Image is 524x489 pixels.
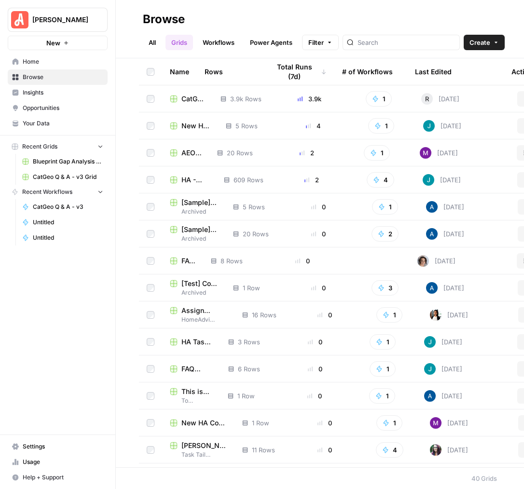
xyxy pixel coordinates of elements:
[181,418,227,428] span: New HA Cost Guides (based on [PERSON_NAME] Cost Guides)
[293,202,344,212] div: 0
[471,474,497,483] div: 40 Grids
[23,442,103,451] span: Settings
[301,310,350,320] div: 0
[275,256,331,266] div: 0
[143,35,162,50] a: All
[369,388,395,404] button: 1
[181,198,218,207] span: [Sample] Write Content Briefs
[464,35,505,50] button: Create
[372,199,398,215] button: 1
[252,445,275,455] span: 11 Rows
[426,282,438,294] img: he81ibor8lsei4p3qvg4ugbvimgp
[33,233,103,242] span: Untitled
[170,418,227,428] a: New HA Cost Guides (based on [PERSON_NAME] Cost Guides)
[244,35,298,50] a: Power Agents
[426,201,438,213] img: he81ibor8lsei4p3qvg4ugbvimgp
[372,226,399,242] button: 2
[234,175,263,185] span: 609 Rows
[430,417,468,429] div: [DATE]
[376,415,402,431] button: 1
[170,198,218,216] a: [Sample] Write Content BriefsArchived
[23,104,103,112] span: Opportunities
[181,94,205,104] span: CatGeo Q & A - v3 Grid
[170,396,212,405] span: To Delete!
[181,175,208,185] span: HA - New Cost Guide Creation Grid
[23,88,103,97] span: Insights
[205,58,223,85] div: Rows
[32,15,91,25] span: [PERSON_NAME]
[342,58,393,85] div: # of Workflows
[301,418,350,428] div: 0
[23,73,103,81] span: Browse
[197,35,240,50] a: Workflows
[8,454,108,470] a: Usage
[8,470,108,485] button: Help + Support
[430,417,441,429] img: 2tpfked42t1e3e12hiit98ie086g
[33,203,103,211] span: CatGeo Q & A - v3
[22,142,57,151] span: Recent Grids
[170,225,218,243] a: [Sample] Semrush - Get top organic pages for a domainArchived
[376,442,403,458] button: 4
[420,147,458,159] div: [DATE]
[18,215,108,230] a: Untitled
[417,255,429,267] img: jjwggzhotpi0ex40wwa3kcfvp0m0
[424,390,436,402] img: he81ibor8lsei4p3qvg4ugbvimgp
[420,147,431,159] img: 2tpfked42t1e3e12hiit98ie086g
[424,363,462,375] div: [DATE]
[417,255,455,267] div: [DATE]
[426,228,438,240] img: he81ibor8lsei4p3qvg4ugbvimgp
[18,169,108,185] a: CatGeo Q & A - v3 Grid
[8,54,108,69] a: Home
[293,283,344,293] div: 0
[423,174,434,186] img: gsxx783f1ftko5iaboo3rry1rxa5
[421,93,459,105] div: [DATE]
[170,450,227,459] span: Task Tail Projects
[270,58,327,85] div: Total Runs (7d)
[11,11,28,28] img: Angi Logo
[423,174,461,186] div: [DATE]
[8,139,108,154] button: Recent Grids
[376,307,402,323] button: 1
[170,441,227,459] a: [PERSON_NAME] Cost Guide Task TailTask Tail Projects
[430,444,468,456] div: [DATE]
[170,387,212,405] a: This is the test workflow we built! GridTo Delete!
[364,145,390,161] button: 1
[423,120,461,132] div: [DATE]
[230,94,262,104] span: 3.9k Rows
[283,94,336,104] div: 3.9k
[286,175,339,185] div: 2
[227,148,253,158] span: 20 Rows
[221,256,243,266] span: 8 Rows
[430,444,441,456] img: 1057untbu3nscz4ch2apluu3mrj4
[181,148,202,158] span: AEO Power Agent Tests
[22,188,72,196] span: Recent Workflows
[170,58,189,85] div: Name
[46,38,60,48] span: New
[293,229,344,239] div: 0
[430,309,441,321] img: xqjo96fmx1yk2e67jao8cdkou4un
[424,390,462,402] div: [DATE]
[181,256,195,266] span: FAQ Test Grid
[181,364,213,374] span: FAQ Generator Test Grid
[424,363,436,375] img: gsxx783f1ftko5iaboo3rry1rxa5
[18,230,108,245] a: Untitled
[170,364,213,374] a: FAQ Generator Test Grid
[8,116,108,131] a: Your Data
[243,229,269,239] span: 20 Rows
[424,336,436,348] img: gsxx783f1ftko5iaboo3rry1rxa5
[430,309,468,321] div: [DATE]
[367,172,394,188] button: 4
[181,441,227,450] span: [PERSON_NAME] Cost Guide Task Tail
[426,282,464,294] div: [DATE]
[23,458,103,466] span: Usage
[33,218,103,227] span: Untitled
[8,439,108,454] a: Settings
[302,35,339,50] button: Filter
[33,173,103,181] span: CatGeo Q & A - v3 Grid
[358,38,455,47] input: Search
[243,202,265,212] span: 5 Rows
[235,121,258,131] span: 5 Rows
[170,175,208,185] a: HA - New Cost Guide Creation Grid
[23,473,103,482] span: Help + Support
[425,94,429,104] span: R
